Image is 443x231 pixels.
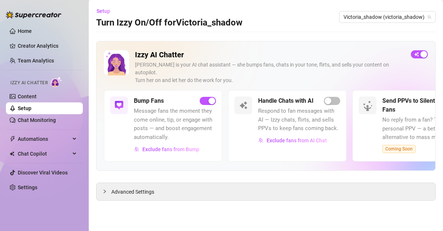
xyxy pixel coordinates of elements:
[258,138,264,143] img: svg%3e
[267,137,327,143] span: Exclude fans from AI Chat
[363,101,375,112] img: silent-fans-ppv-o-N6Mmdf.svg
[97,8,110,14] span: Setup
[18,58,54,64] a: Team Analytics
[344,11,431,23] span: Victoria_shadow (victoria_shadow)
[427,15,432,19] span: team
[6,11,61,18] img: logo-BBDzfeDw.svg
[18,148,70,160] span: Chat Copilot
[96,5,116,17] button: Setup
[10,151,14,156] img: Chat Copilot
[111,188,154,196] span: Advanced Settings
[104,50,129,75] img: Izzy AI Chatter
[96,17,243,29] h3: Turn Izzy On/Off for Victoria_shadow
[134,147,139,152] img: svg%3e
[18,40,77,52] a: Creator Analytics
[135,50,405,60] h2: Izzy AI Chatter
[258,107,340,133] span: Respond to fan messages with AI — Izzy chats, flirts, and sells PPVs to keep fans coming back.
[382,145,416,153] span: Coming Soon
[239,101,248,110] img: svg%3e
[10,79,48,86] span: Izzy AI Chatter
[18,105,31,111] a: Setup
[418,206,436,224] iframe: Intercom live chat
[102,187,111,196] div: collapsed
[51,77,62,87] img: AI Chatter
[10,136,16,142] span: thunderbolt
[135,61,405,84] div: [PERSON_NAME] is your AI chat assistant — she bumps fans, chats in your tone, flirts, and sells y...
[115,101,124,110] img: svg%3e
[134,143,200,155] button: Exclude fans from Bump
[18,94,37,99] a: Content
[102,189,107,194] span: collapsed
[18,184,37,190] a: Settings
[258,96,314,105] h5: Handle Chats with AI
[142,146,199,152] span: Exclude fans from Bump
[18,133,70,145] span: Automations
[18,28,32,34] a: Home
[134,96,164,105] h5: Bump Fans
[134,107,216,142] span: Message fans the moment they come online, tip, or engage with posts — and boost engagement automa...
[18,117,56,123] a: Chat Monitoring
[18,170,68,176] a: Discover Viral Videos
[258,135,327,146] button: Exclude fans from AI Chat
